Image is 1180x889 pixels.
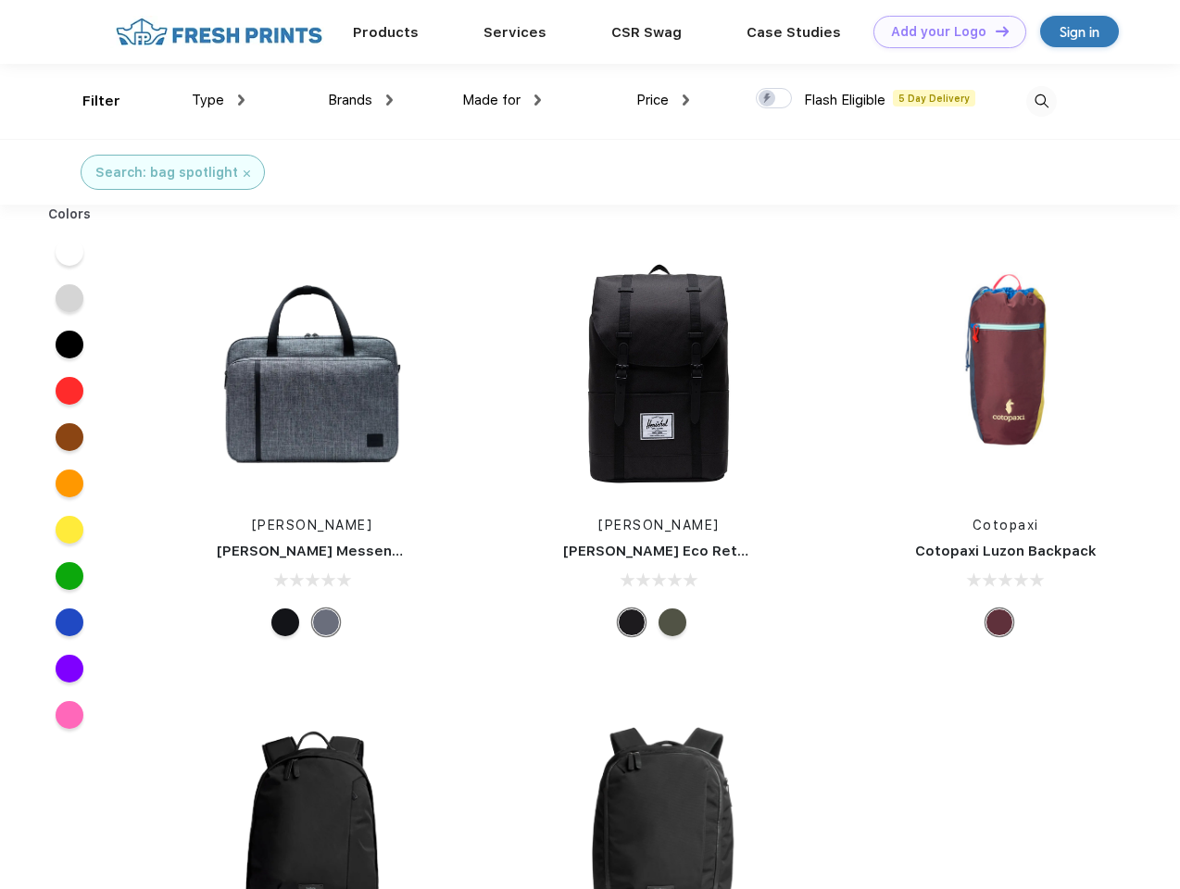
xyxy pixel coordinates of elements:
[636,92,669,108] span: Price
[915,543,1097,559] a: Cotopaxi Luzon Backpack
[95,163,238,182] div: Search: bag spotlight
[386,94,393,106] img: dropdown.png
[82,91,120,112] div: Filter
[271,608,299,636] div: Black
[244,170,250,177] img: filter_cancel.svg
[535,251,782,497] img: func=resize&h=266
[659,608,686,636] div: Forest
[353,24,419,41] a: Products
[1040,16,1119,47] a: Sign in
[973,518,1039,532] a: Cotopaxi
[238,94,245,106] img: dropdown.png
[618,608,646,636] div: Black
[985,608,1013,636] div: Surprise
[996,26,1009,36] img: DT
[804,92,885,108] span: Flash Eligible
[34,205,106,224] div: Colors
[462,92,521,108] span: Made for
[328,92,372,108] span: Brands
[534,94,541,106] img: dropdown.png
[312,608,340,636] div: Raven Crosshatch
[683,94,689,106] img: dropdown.png
[883,251,1129,497] img: func=resize&h=266
[192,92,224,108] span: Type
[189,251,435,497] img: func=resize&h=266
[110,16,328,48] img: fo%20logo%202.webp
[1026,86,1057,117] img: desktop_search.svg
[252,518,373,532] a: [PERSON_NAME]
[563,543,942,559] a: [PERSON_NAME] Eco Retreat 15" Computer Backpack
[891,24,986,40] div: Add your Logo
[893,90,975,106] span: 5 Day Delivery
[598,518,720,532] a: [PERSON_NAME]
[1060,21,1099,43] div: Sign in
[217,543,417,559] a: [PERSON_NAME] Messenger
